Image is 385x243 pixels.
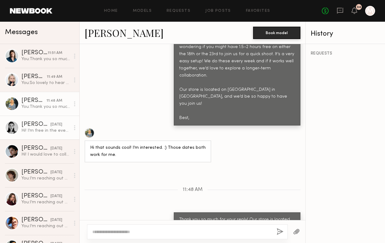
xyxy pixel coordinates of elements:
[253,27,300,39] button: Book model
[47,74,62,80] div: 11:49 AM
[21,50,48,56] div: [PERSON_NAME]
[365,6,375,16] a: M
[50,122,62,128] div: [DATE]
[21,104,70,110] div: You: Thank you so much for your reply! Our store is located on [GEOGRAPHIC_DATA] in [GEOGRAPHIC_D...
[46,98,62,104] div: 11:48 AM
[21,98,46,104] div: [PERSON_NAME]
[104,9,118,13] a: Home
[21,223,70,229] div: You: I’m reaching out on behalf of our brands, Gelato Pique and SNIDEL. We often create simple UG...
[21,217,50,223] div: [PERSON_NAME]
[50,170,62,175] div: [DATE]
[205,9,231,13] a: Job Posts
[50,193,62,199] div: [DATE]
[21,80,70,86] div: You: So lovely to hear that! Our store is located on [GEOGRAPHIC_DATA] in [GEOGRAPHIC_DATA]. Woul...
[167,9,190,13] a: Requests
[21,152,70,157] div: Hi! I would love to collab! Sadly I can't do those dates but I can do the 20th or 21st!
[21,56,70,62] div: You: Thank you so much! I was thinking of going with the rate listed on your page, but please let...
[50,146,62,152] div: [DATE]
[179,15,295,122] div: I’m reaching out on behalf of our brands, Gelato Pique and SNIDEL. We often create simple UGC Ree...
[133,9,152,13] a: Models
[311,51,380,56] div: REQUESTS
[85,26,164,39] a: [PERSON_NAME]
[311,30,380,38] div: History
[5,29,38,36] span: Messages
[50,217,62,223] div: [DATE]
[21,175,70,181] div: You: I’m reaching out on behalf of our brands, Gelato Pique and SNIDEL. We often create simple UG...
[253,30,300,35] a: Book model
[21,145,50,152] div: [PERSON_NAME]
[21,169,50,175] div: [PERSON_NAME]
[48,50,62,56] div: 11:51 AM
[21,122,50,128] div: [PERSON_NAME]
[246,9,270,13] a: Favorites
[21,199,70,205] div: You: I’m reaching out on behalf of our brands, Gelato Pique and SNIDEL. We often create simple UG...
[21,74,47,80] div: [PERSON_NAME]
[183,187,203,192] span: 11:48 AM
[21,128,70,134] div: Hi! I’m free in the evenings after 6pm
[21,193,50,199] div: [PERSON_NAME]
[90,144,206,159] div: Hi that sounds cool! I’m interested. :) Those dates both work for me.
[357,6,361,9] div: 34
